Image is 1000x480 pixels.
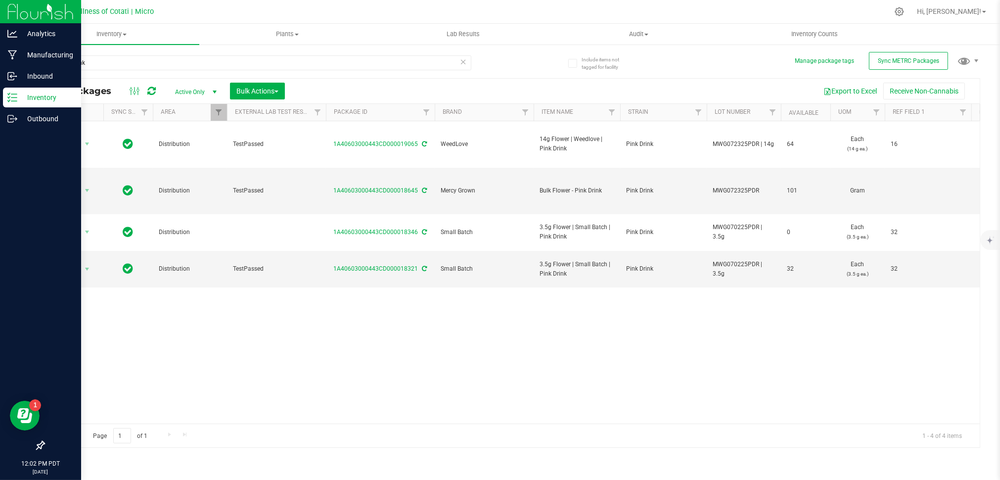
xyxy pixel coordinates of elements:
inline-svg: Analytics [7,29,17,39]
span: 3.5g Flower | Small Batch | Pink Drink [540,260,614,279]
span: Each [836,135,879,153]
span: 14g Flower | Weedlove | Pink Drink [540,135,614,153]
a: Filter [136,104,153,121]
a: Filter [517,104,534,121]
a: 1A40603000443CD000018321 [334,265,418,272]
span: Page of 1 [85,428,156,443]
inline-svg: Inbound [7,71,17,81]
span: In Sync [123,225,134,239]
a: Filter [604,104,620,121]
span: Lab Results [433,30,493,39]
a: Ref Field 1 [893,108,925,115]
span: Distribution [159,186,221,195]
span: MWG070225PDR | 3.5g [713,223,775,241]
span: Mercy Wellness of Cotati | Micro [48,7,154,16]
inline-svg: Inventory [7,93,17,102]
p: Outbound [17,113,77,125]
span: TestPassed [233,140,320,149]
button: Manage package tags [795,57,854,65]
span: 32 [787,264,824,274]
span: select [81,262,93,276]
span: Pink Drink [626,228,701,237]
button: Receive Non-Cannabis [883,83,965,99]
span: MWG072325PDR | 14g [713,140,775,149]
span: select [81,137,93,151]
a: Area [161,108,176,115]
span: MWG072325PDR [713,186,775,195]
span: In Sync [123,137,134,151]
span: Sync METRC Packages [878,57,939,64]
p: (3.5 g ea.) [836,232,879,241]
a: Audit [551,24,727,45]
span: Sync from Compliance System [421,265,427,272]
a: Filter [868,104,885,121]
a: 1A40603000443CD000018645 [334,187,418,194]
div: Manage settings [893,7,906,16]
p: [DATE] [4,468,77,476]
span: Bulk Actions [236,87,278,95]
a: 1A40603000443CD000018346 [334,229,418,236]
span: Pink Drink [626,140,701,149]
span: Gram [836,186,879,195]
a: Filter [690,104,707,121]
button: Export to Excel [817,83,883,99]
span: Bulk Flower - Pink Drink [540,186,614,195]
p: 12:02 PM PDT [4,459,77,468]
span: 101 [787,186,824,195]
p: Analytics [17,28,77,40]
span: Sync from Compliance System [421,187,427,194]
span: All Packages [51,86,121,96]
a: Lab Results [375,24,551,45]
p: (3.5 g ea.) [836,269,879,279]
a: Filter [211,104,227,121]
a: Filter [955,104,971,121]
a: Inventory Counts [727,24,902,45]
a: 1A40603000443CD000019065 [334,141,418,147]
span: Inventory Counts [778,30,851,39]
span: 32 [891,228,965,237]
p: Inventory [17,92,77,103]
span: 1 - 4 of 4 items [914,428,970,443]
span: Distribution [159,140,221,149]
iframe: Resource center [10,401,40,431]
a: Lot Number [715,108,750,115]
span: 32 [891,264,965,274]
button: Bulk Actions [230,83,285,99]
a: Item Name [542,108,573,115]
span: MWG070225PDR | 3.5g [713,260,775,279]
a: Inventory [24,24,199,45]
span: select [81,184,93,197]
span: Clear [460,55,467,68]
a: Filter [310,104,326,121]
inline-svg: Outbound [7,114,17,124]
span: Each [836,260,879,279]
p: Inbound [17,70,77,82]
span: Plants [200,30,374,39]
span: Small Batch [441,228,528,237]
span: Inventory [24,30,199,39]
span: Hi, [PERSON_NAME]! [917,7,981,15]
span: Audit [551,30,726,39]
inline-svg: Manufacturing [7,50,17,60]
span: 0 [787,228,824,237]
span: Pink Drink [626,186,701,195]
span: Include items not tagged for facility [582,56,631,71]
p: Manufacturing [17,49,77,61]
span: 3.5g Flower | Small Batch | Pink Drink [540,223,614,241]
a: Filter [765,104,781,121]
button: Sync METRC Packages [869,52,948,70]
span: TestPassed [233,264,320,274]
a: Package ID [334,108,367,115]
a: Brand [443,108,462,115]
span: Sync from Compliance System [421,141,427,147]
span: select [81,225,93,239]
a: External Lab Test Result [235,108,313,115]
span: TestPassed [233,186,320,195]
span: Mercy Grown [441,186,528,195]
span: Sync from Compliance System [421,229,427,236]
span: Distribution [159,264,221,274]
span: WeedLove [441,140,528,149]
iframe: Resource center unread badge [29,399,41,411]
span: In Sync [123,262,134,276]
